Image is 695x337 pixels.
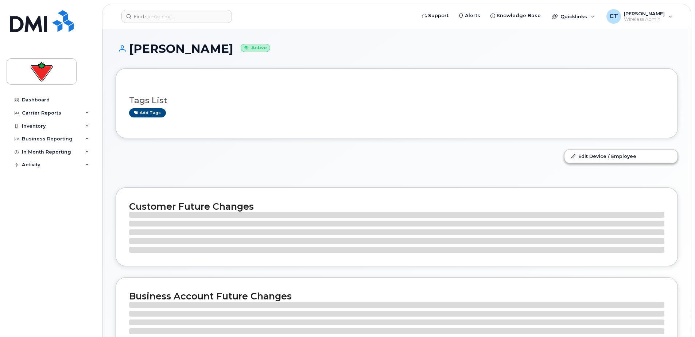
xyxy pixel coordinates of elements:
a: Edit Device / Employee [564,150,677,163]
h2: Business Account Future Changes [129,291,664,302]
h3: Tags List [129,96,664,105]
small: Active [241,44,270,52]
a: Add tags [129,108,166,117]
h2: Customer Future Changes [129,201,664,212]
h1: [PERSON_NAME] [116,42,678,55]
